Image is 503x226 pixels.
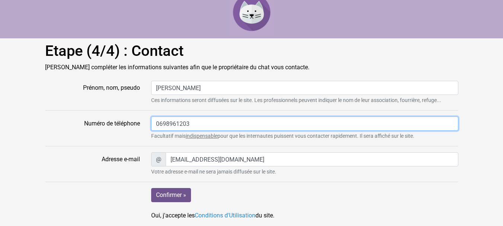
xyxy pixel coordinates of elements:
label: Adresse e-mail [39,152,146,176]
label: Prénom, nom, pseudo [39,81,146,104]
label: Numéro de téléphone [39,117,146,140]
span: @ [151,152,166,166]
small: Ces informations seront diffusées sur le site. Les professionnels peuvent indiquer le nom de leur... [151,96,458,104]
h1: Etape (4/4) : Contact [45,42,458,60]
u: indispensable [186,133,217,139]
small: Facultatif mais pour que les internautes puissent vous contacter rapidement. Il sera affiché sur ... [151,132,458,140]
p: [PERSON_NAME] compléter les informations suivantes afin que le propriétaire du chat vous contacte. [45,63,458,72]
span: Oui, j'accepte les du site. [151,212,274,219]
a: Conditions d'Utilisation [195,212,255,219]
input: Confirmer » [151,188,191,202]
small: Votre adresse e-mail ne sera jamais diffusée sur le site. [151,168,458,176]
